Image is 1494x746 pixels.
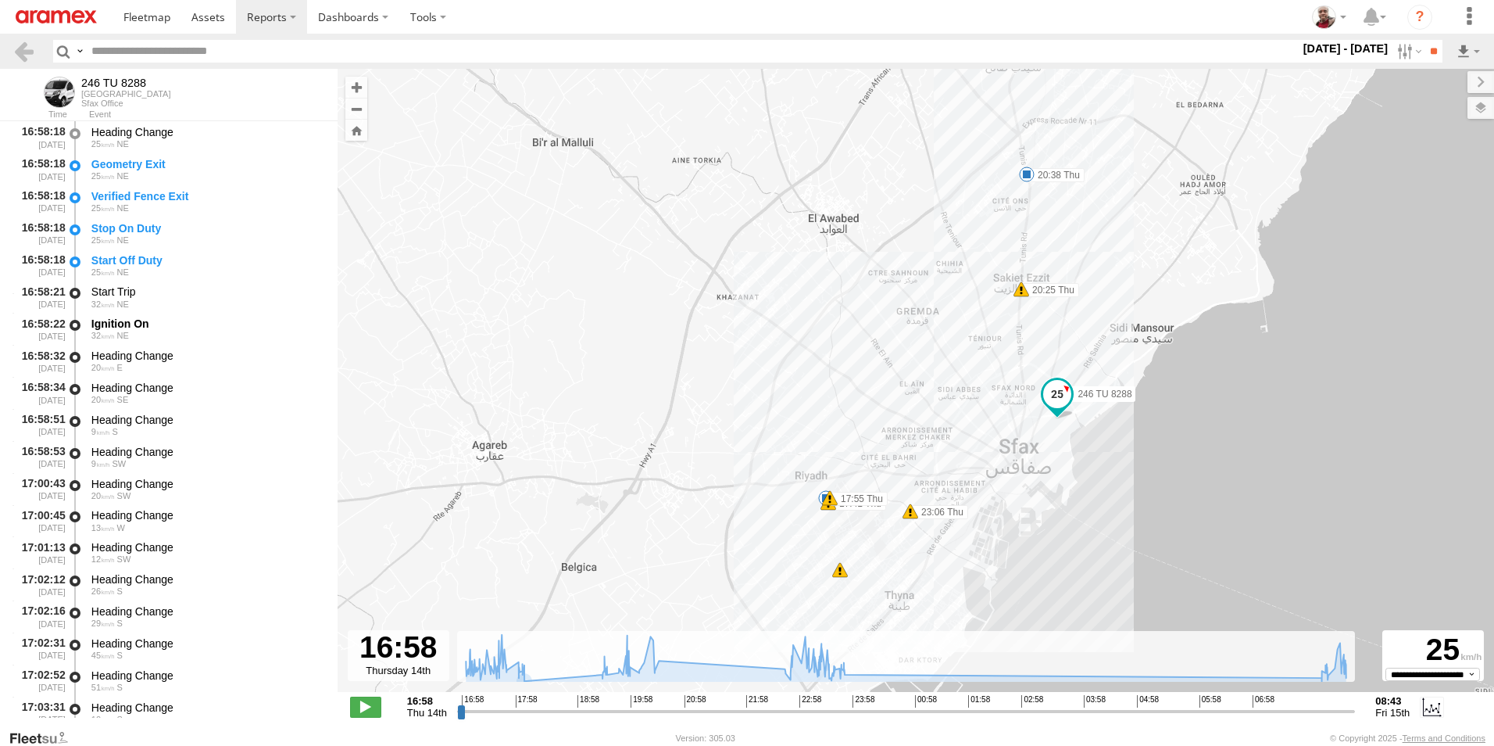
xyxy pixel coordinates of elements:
div: 16:58:32 [DATE] [13,346,67,375]
div: Time [13,111,67,119]
span: 05:58 [1199,695,1221,708]
label: Search Query [73,40,86,63]
div: Majdi Ghannoudi [1306,5,1352,29]
span: 06:58 [1253,695,1274,708]
span: Heading: 209 [112,459,126,468]
span: 9 [91,459,110,468]
div: [GEOGRAPHIC_DATA] [81,89,171,99]
strong: 16:58 [407,695,447,707]
span: Heading: 162 [117,619,123,628]
div: 16:58:21 [DATE] [13,283,67,312]
div: Start Off Duty [91,253,323,267]
span: 22:58 [799,695,821,708]
label: 20:25 Thu [1021,283,1079,297]
label: Play/Stop [350,697,381,717]
div: Version: 305.03 [676,733,735,743]
div: Heading Change [91,637,323,651]
div: 16:58:18 [DATE] [13,219,67,248]
span: Heading: 192 [117,651,123,660]
div: Heading Change [91,381,323,395]
label: Search Filter Options [1391,40,1424,63]
div: 16:58:51 [DATE] [13,411,67,439]
div: 17:02:16 [DATE] [13,602,67,631]
span: 20 [91,491,115,500]
div: 246 TU 8288 - View Asset History [81,77,171,89]
div: 5 [818,490,834,506]
span: 19:58 [631,695,652,708]
div: Start Trip [91,285,323,299]
div: 17:01:13 [DATE] [13,538,67,567]
span: 25 [91,203,115,213]
span: Heading: 198 [117,586,123,596]
div: Stop On Duty [91,221,323,235]
label: [DATE] - [DATE] [1300,40,1392,57]
div: Verified Fence Exit [91,189,323,203]
span: Heading: 282 [117,523,125,533]
span: 03:58 [1084,695,1106,708]
span: 13 [91,523,115,533]
span: 25 [91,139,115,149]
div: 17:00:45 [DATE] [13,507,67,536]
span: 9 [91,427,110,436]
span: 26 [91,586,115,596]
span: 29 [91,619,115,628]
span: 32 [91,331,115,340]
div: Heading Change [91,701,323,715]
button: Zoom out [345,98,367,120]
button: Zoom in [345,77,367,98]
span: Heading: 233 [117,554,131,564]
span: 04:58 [1137,695,1159,708]
strong: 08:43 [1375,695,1410,707]
div: Sfax Office [81,99,171,108]
div: 16:58:18 [DATE] [13,251,67,280]
a: Terms and Conditions [1403,733,1485,743]
div: Heading Change [91,604,323,619]
div: Geometry Exit [91,157,323,171]
div: 17:02:31 [DATE] [13,634,67,663]
div: Heading Change [91,477,323,491]
span: 20 [91,395,115,404]
span: Heading: 62 [117,267,129,277]
div: © Copyright 2025 - [1330,733,1485,743]
div: Heading Change [91,349,323,363]
div: Heading Change [91,413,323,427]
span: Heading: 62 [117,171,129,181]
span: 25 [91,235,115,245]
button: Zoom Home [345,120,367,141]
span: 02:58 [1021,695,1043,708]
label: 23:06 Thu [910,505,968,519]
div: Ignition On [91,317,323,331]
span: 20:58 [684,695,706,708]
div: Heading Change [91,508,323,522]
div: 16:58:34 [DATE] [13,378,67,407]
span: 32 [91,299,115,309]
span: 25 [91,267,115,277]
div: 17:02:12 [DATE] [13,570,67,599]
span: Heading: 62 [117,203,129,213]
div: 16:58:22 [DATE] [13,314,67,343]
div: 16:58:18 [DATE] [13,123,67,152]
div: Heading Change [91,125,323,139]
span: 01:58 [968,695,990,708]
i: ? [1407,5,1432,30]
span: Heading: 88 [117,363,123,372]
label: 20:38 Thu [1027,168,1085,182]
span: 45 [91,651,115,660]
div: 16:58:18 [DATE] [13,155,67,184]
span: 12 [91,554,115,564]
a: Back to previous Page [13,40,35,63]
div: Heading Change [91,445,323,459]
div: 16:58:18 [DATE] [13,187,67,216]
span: 246 TU 8288 [1078,389,1131,400]
span: 23:58 [852,695,874,708]
span: 00:58 [915,695,937,708]
div: Heading Change [91,572,323,586]
span: 25 [91,171,115,181]
span: 16:58 [462,695,484,708]
span: Heading: 128 [117,395,129,404]
span: Heading: 162 [117,683,123,692]
img: aramex-logo.svg [16,10,97,23]
span: Heading: 44 [117,299,129,309]
div: 25 [1385,633,1481,668]
div: 6 [832,562,848,578]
